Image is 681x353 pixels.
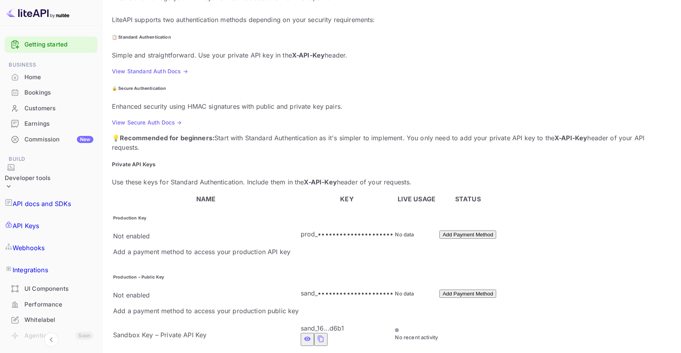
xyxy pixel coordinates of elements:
[112,161,672,169] h5: Private API Keys
[112,34,672,41] h6: 📋 Standard Authentication
[5,259,97,281] a: Integrations
[13,221,39,230] p: API Keys
[5,70,97,84] a: Home
[301,229,394,239] p: prod_•••••••••••••••••••••
[5,174,50,183] div: Developer tools
[439,289,496,297] a: Add Payment Method
[120,134,214,142] strong: Recommended for beginners:
[5,155,97,163] span: Build
[13,199,71,208] p: API docs and SDKs
[44,333,58,347] button: Collapse navigation
[24,104,93,113] div: Customers
[5,312,97,327] a: Whitelabel
[77,136,93,143] div: New
[112,102,672,111] p: Enhanced security using HMAC signatures with public and private key pairs.
[5,215,97,237] a: API Keys
[5,281,97,297] div: UI Components
[439,230,496,238] a: Add Payment Method
[113,274,299,281] h6: Production – Public Key
[5,116,97,131] a: Earnings
[112,177,672,187] p: Use these keys for Standard Authentication. Include them in the header of your requests.
[5,193,97,215] a: API docs and SDKs
[112,133,672,152] p: 💡 Start with Standard Authentication as it's simpler to implement. You only need to add your priv...
[300,194,394,204] th: KEY
[112,119,182,126] a: View Secure Auth Docs →
[112,15,672,24] p: LiteAPI supports two authentication methods depending on your security requirements:
[5,37,97,53] div: Getting started
[5,237,97,259] a: Webhooks
[6,6,69,19] img: LiteAPI logo
[24,88,93,97] div: Bookings
[5,163,50,193] div: Developer tools
[113,194,300,204] th: NAME
[5,85,97,100] a: Bookings
[13,243,45,253] p: Webhooks
[113,231,299,241] div: Not enabled
[113,215,299,221] h6: Production Key
[439,230,496,239] button: Add Payment Method
[24,119,93,128] div: Earnings
[112,68,188,74] a: View Standard Auth Docs →
[112,193,497,347] table: private api keys table
[5,61,97,69] span: Business
[112,85,672,92] h6: 🔒 Secure Authentication
[301,324,344,332] span: sand_16...d6b1
[5,101,97,116] div: Customers
[24,135,93,144] div: Commission
[5,116,97,132] div: Earnings
[439,290,496,298] button: Add Payment Method
[113,331,207,339] span: Sandbox Key – Private API Key
[292,51,325,59] strong: X-API-Key
[13,265,48,275] p: Integrations
[301,288,394,298] p: sand_•••••••••••••••••••••
[112,50,672,60] p: Simple and straightforward. Use your private API key in the header.
[113,247,299,256] p: Add a payment method to access your production API key
[395,334,438,340] span: No recent activity
[304,178,337,186] strong: X-API-Key
[5,281,97,296] a: UI Components
[24,73,93,82] div: Home
[5,101,97,115] a: Customers
[24,300,93,309] div: Performance
[113,290,299,300] div: Not enabled
[5,70,97,85] div: Home
[395,231,414,238] span: No data
[5,132,97,147] a: CommissionNew
[5,312,97,328] div: Whitelabel
[394,194,438,204] th: LIVE USAGE
[24,284,93,294] div: UI Components
[113,306,299,316] p: Add a payment method to access your production public key
[554,134,587,142] strong: X-API-Key
[439,194,497,204] th: STATUS
[5,297,97,312] a: Performance
[24,316,93,325] div: Whitelabel
[395,290,414,297] span: No data
[24,40,93,49] a: Getting started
